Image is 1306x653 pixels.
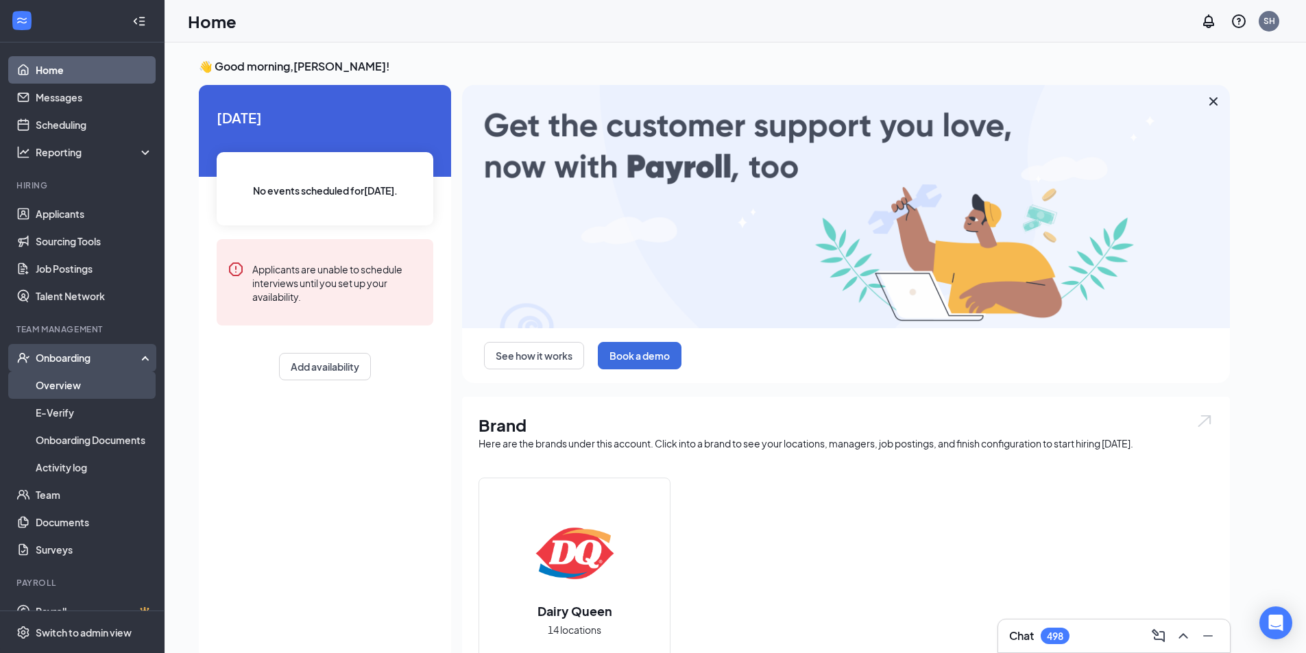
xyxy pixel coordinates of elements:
[1259,606,1292,639] div: Open Intercom Messenger
[36,481,153,508] a: Team
[36,84,153,111] a: Messages
[1231,13,1247,29] svg: QuestionInfo
[36,597,153,625] a: PayrollCrown
[16,577,150,589] div: Payroll
[36,351,141,365] div: Onboarding
[36,111,153,138] a: Scheduling
[524,602,626,619] h2: Dairy Queen
[479,436,1213,450] div: Here are the brands under this account. Click into a brand to see your locations, managers, job p...
[36,508,153,536] a: Documents
[36,454,153,481] a: Activity log
[1148,625,1170,647] button: ComposeMessage
[16,180,150,191] div: Hiring
[36,426,153,454] a: Onboarding Documents
[531,509,618,597] img: Dairy Queen
[199,59,1230,74] h3: 👋 Good morning, [PERSON_NAME] !
[1205,93,1222,110] svg: Cross
[1009,628,1034,643] h3: Chat
[217,107,433,128] span: [DATE]
[1197,625,1219,647] button: Minimize
[1150,628,1167,644] svg: ComposeMessage
[1047,630,1063,642] div: 498
[36,255,153,282] a: Job Postings
[16,145,30,159] svg: Analysis
[1175,628,1192,644] svg: ChevronUp
[16,351,30,365] svg: UserCheck
[15,14,29,27] svg: WorkstreamLogo
[253,183,398,198] span: No events scheduled for [DATE] .
[188,10,237,33] h1: Home
[36,200,153,227] a: Applicants
[1196,413,1213,429] img: open.6027fd2a22e1237b5b06.svg
[36,626,132,639] div: Switch to admin view
[16,626,30,639] svg: Settings
[479,413,1213,436] h1: Brand
[279,353,371,380] button: Add availability
[36,145,154,159] div: Reporting
[462,85,1230,328] img: payroll-large.gif
[132,14,146,28] svg: Collapse
[1263,15,1275,27] div: SH
[548,622,601,637] span: 14 locations
[36,56,153,84] a: Home
[36,227,153,255] a: Sourcing Tools
[598,342,681,369] button: Book a demo
[484,342,584,369] button: See how it works
[228,261,244,278] svg: Error
[36,399,153,426] a: E-Verify
[1200,13,1217,29] svg: Notifications
[36,282,153,310] a: Talent Network
[1200,628,1216,644] svg: Minimize
[1172,625,1194,647] button: ChevronUp
[36,536,153,563] a: Surveys
[16,323,150,335] div: Team Management
[252,261,422,304] div: Applicants are unable to schedule interviews until you set up your availability.
[36,371,153,399] a: Overview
